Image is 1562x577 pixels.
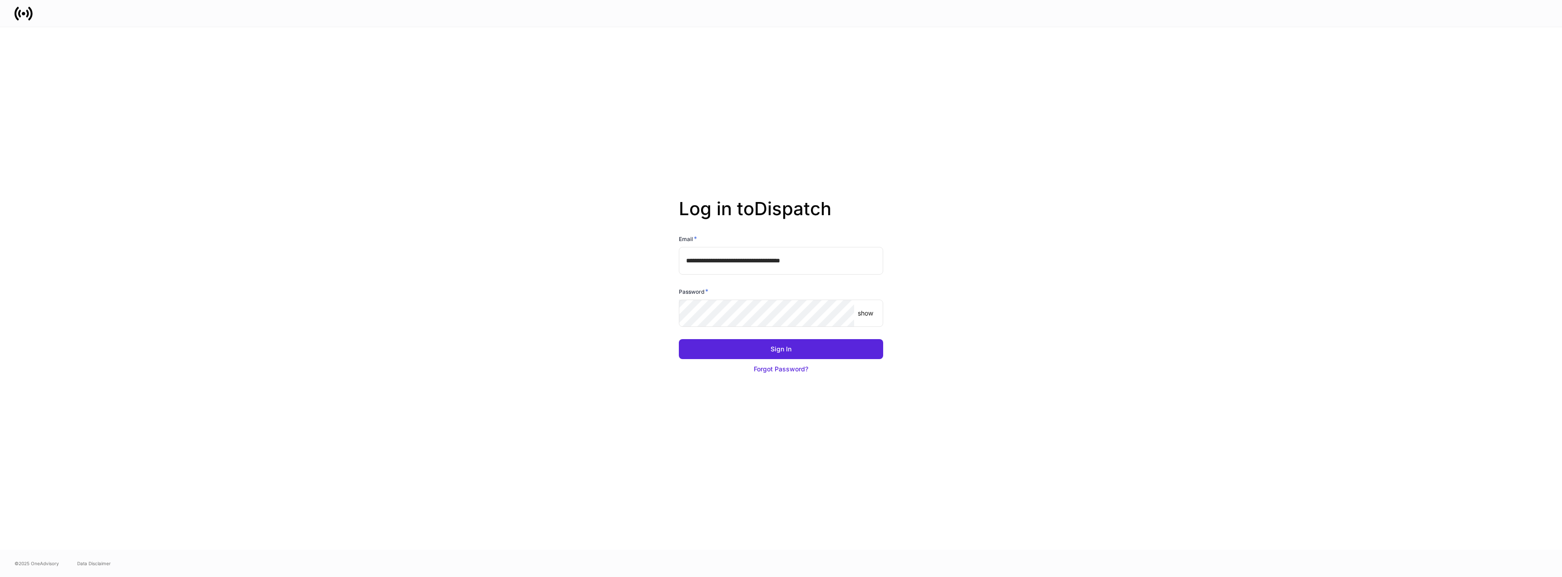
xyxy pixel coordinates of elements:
h6: Email [679,234,697,243]
div: Forgot Password? [754,365,808,374]
h2: Log in to Dispatch [679,198,883,234]
span: © 2025 OneAdvisory [15,560,59,567]
div: Sign In [771,345,791,354]
p: show [858,309,873,318]
a: Data Disclaimer [77,560,111,567]
button: Forgot Password? [679,359,883,379]
button: Sign In [679,339,883,359]
h6: Password [679,287,708,296]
